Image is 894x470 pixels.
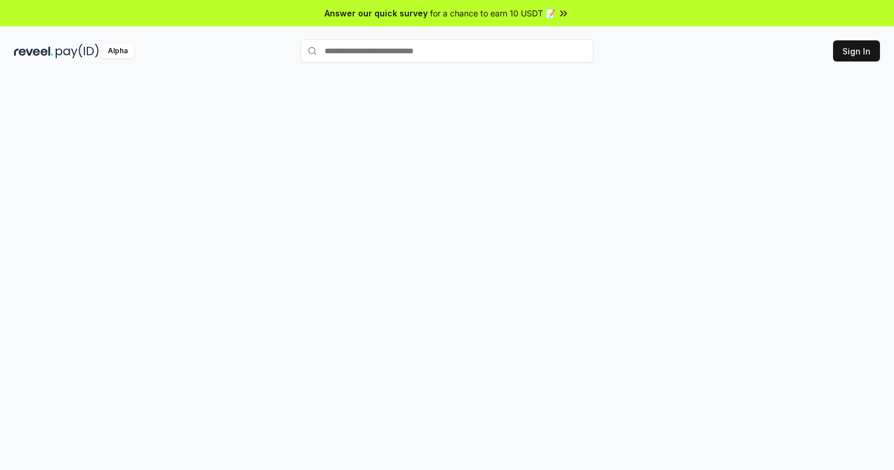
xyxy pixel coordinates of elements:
span: Answer our quick survey [325,7,428,19]
div: Alpha [101,44,134,59]
span: for a chance to earn 10 USDT 📝 [430,7,555,19]
img: pay_id [56,44,99,59]
img: reveel_dark [14,44,53,59]
button: Sign In [833,40,880,61]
